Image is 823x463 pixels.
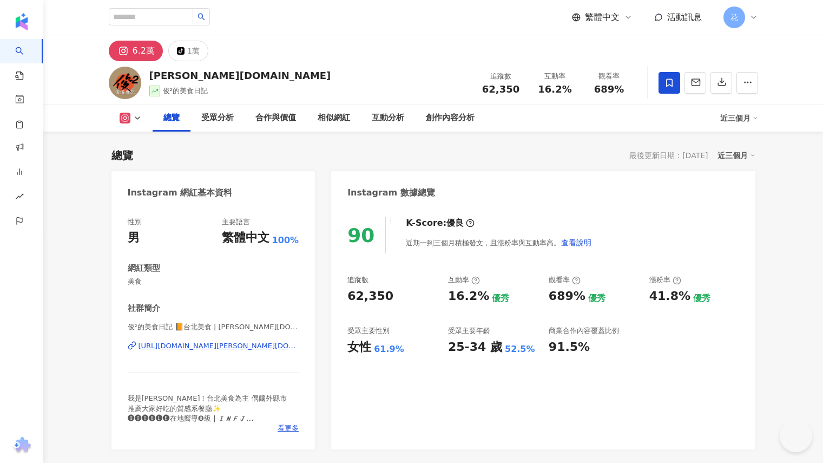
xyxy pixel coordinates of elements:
div: 6.2萬 [133,43,155,58]
div: 1萬 [187,43,200,58]
button: 1萬 [168,41,208,61]
div: 社群簡介 [128,303,160,314]
div: 62,350 [347,288,393,305]
a: search [15,39,37,81]
div: 689% [549,288,585,305]
div: 合作與價值 [255,112,296,125]
span: 100% [272,234,299,246]
div: 近期一到三個月積極發文，且漲粉率與互動率高。 [406,232,592,253]
div: 相似網紅 [318,112,350,125]
span: 看更多 [278,423,299,433]
span: 花 [730,11,738,23]
button: 6.2萬 [109,41,163,61]
span: search [197,13,205,21]
iframe: Help Scout Beacon - Open [780,420,812,452]
div: 41.8% [649,288,690,305]
div: K-Score : [406,217,475,229]
div: 互動率 [535,71,576,82]
div: Instagram 數據總覽 [347,187,435,199]
div: [PERSON_NAME][DOMAIN_NAME] [149,69,331,82]
span: 美食 [128,277,299,286]
span: 查看說明 [561,238,591,247]
div: 追蹤數 [480,71,522,82]
span: 689% [594,84,624,95]
button: 查看說明 [561,232,592,253]
div: 最後更新日期：[DATE] [629,151,708,160]
div: 商業合作內容覆蓋比例 [549,326,619,336]
div: 男 [128,230,140,246]
span: 16.2% [538,84,571,95]
div: 16.2% [448,288,489,305]
span: rise [15,186,24,210]
div: 主要語言 [222,217,250,227]
span: 俊²的美食日記 [163,87,208,95]
div: 性別 [128,217,142,227]
div: Instagram 網紅基本資料 [128,187,233,199]
div: 創作內容分析 [426,112,475,125]
div: 61.9% [374,343,404,355]
img: KOL Avatar [109,67,141,99]
div: 互動分析 [372,112,404,125]
div: 受眾主要年齡 [448,326,490,336]
div: 近三個月 [720,109,758,127]
div: 近三個月 [717,148,755,162]
div: 25-34 歲 [448,339,502,356]
img: logo icon [13,13,30,30]
div: 觀看率 [549,275,581,285]
div: 90 [347,224,374,246]
div: 優良 [446,217,464,229]
div: 漲粉率 [649,275,681,285]
div: 受眾分析 [201,112,234,125]
span: 活動訊息 [667,12,702,22]
span: 62,350 [482,83,519,95]
img: chrome extension [11,437,32,454]
div: 總覽 [163,112,180,125]
span: 繁體中文 [585,11,620,23]
div: 受眾主要性別 [347,326,390,336]
div: 優秀 [492,292,509,304]
div: 女性 [347,339,371,356]
div: 網紅類型 [128,263,160,274]
span: 我是[PERSON_NAME]！台北美食為主 偶爾外縣市 推薦大家好吃的質感系餐廳✨ 🅖🅞🅞🅖🅛🅔在地嚮導❽級 | 𝙄𝙉𝙁𝙅 合作邀約請私訊 或Email: [EMAIL_ADDRESS][DO... [128,394,287,452]
div: 追蹤數 [347,275,368,285]
div: 優秀 [693,292,710,304]
div: 52.5% [505,343,535,355]
div: 91.5% [549,339,590,356]
div: 優秀 [588,292,605,304]
span: 俊²的美食日記 📙台北美食 | [PERSON_NAME][DOMAIN_NAME] [128,322,299,332]
a: [URL][DOMAIN_NAME][PERSON_NAME][DOMAIN_NAME] [128,341,299,351]
div: 互動率 [448,275,480,285]
div: 繁體中文 [222,230,269,246]
div: 總覽 [111,148,133,163]
div: [URL][DOMAIN_NAME][PERSON_NAME][DOMAIN_NAME] [139,341,299,351]
div: 觀看率 [589,71,630,82]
